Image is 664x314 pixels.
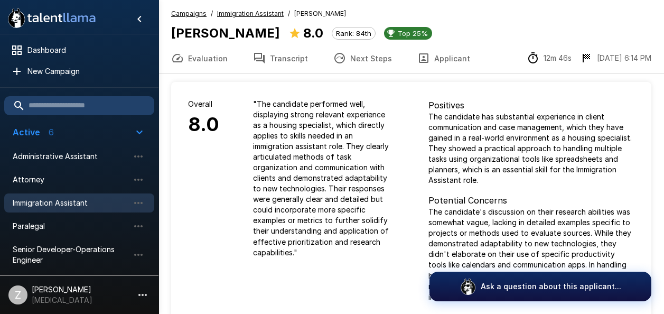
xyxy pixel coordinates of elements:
b: 8.0 [303,25,323,41]
img: logo_glasses@2x.png [460,278,476,295]
button: Evaluation [158,43,240,73]
u: Immigration Assistant [217,10,284,17]
div: The time between starting and completing the interview [527,52,572,64]
p: Ask a question about this applicant... [481,281,621,292]
span: Top 25% [394,29,432,38]
b: [PERSON_NAME] [171,25,280,41]
p: Positives [428,99,635,112]
span: [PERSON_NAME] [294,8,346,19]
span: / [211,8,213,19]
u: Campaigns [171,10,207,17]
p: Overall [188,99,219,109]
p: [DATE] 6:14 PM [597,53,651,63]
div: The date and time when the interview was completed [580,52,651,64]
button: Next Steps [321,43,405,73]
span: / [288,8,290,19]
button: Applicant [405,43,483,73]
p: 12m 46s [544,53,572,63]
button: Transcript [240,43,321,73]
button: Ask a question about this applicant... [429,272,651,301]
span: Rank: 84th [332,29,375,38]
p: Potential Concerns [428,194,635,207]
p: " The candidate performed well, displaying strong relevant experience as a housing specialist, wh... [253,99,395,257]
p: The candidate's discussion on their research abilities was somewhat vague, lacking in detailed ex... [428,207,635,302]
h6: 8.0 [188,109,219,140]
p: The candidate has substantial experience in client communication and case management, which they ... [428,112,635,186]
